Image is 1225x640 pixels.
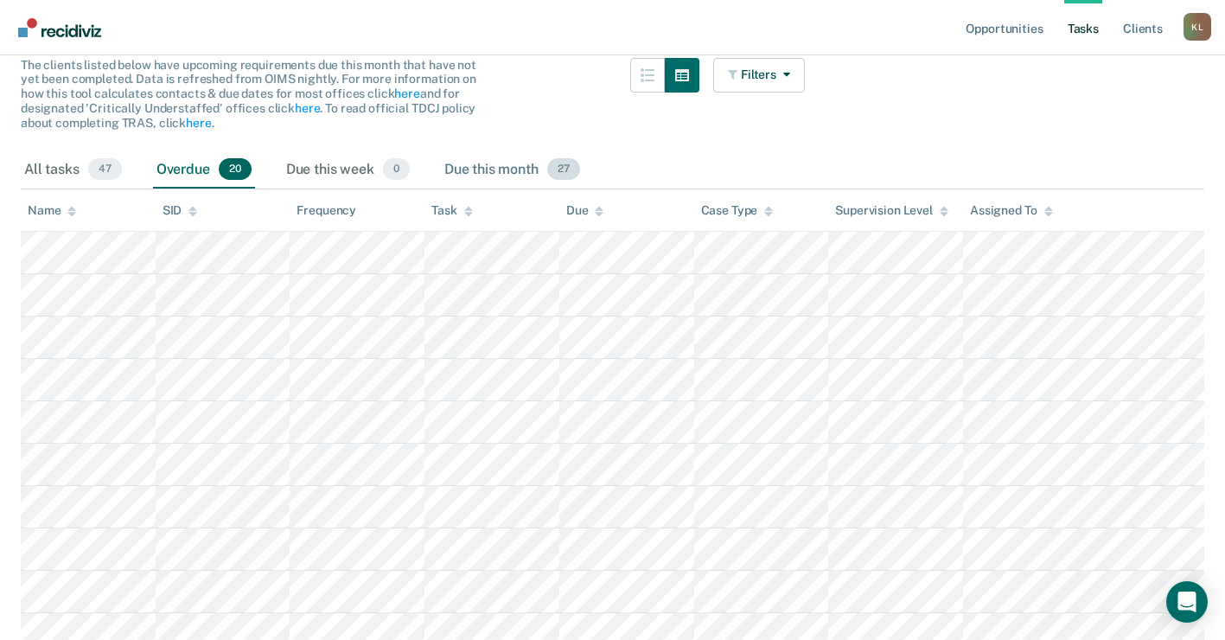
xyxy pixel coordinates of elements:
[547,158,580,181] span: 27
[18,18,101,37] img: Recidiviz
[283,151,413,189] div: Due this week0
[383,158,410,181] span: 0
[970,203,1052,218] div: Assigned To
[1184,13,1211,41] div: K L
[297,203,356,218] div: Frequency
[88,158,122,181] span: 47
[701,203,774,218] div: Case Type
[153,151,255,189] div: Overdue20
[295,101,320,115] a: here
[28,203,76,218] div: Name
[835,203,948,218] div: Supervision Level
[713,58,805,93] button: Filters
[21,58,476,130] span: The clients listed below have upcoming requirements due this month that have not yet been complet...
[1166,581,1208,623] div: Open Intercom Messenger
[186,116,211,130] a: here
[566,203,604,218] div: Due
[21,151,125,189] div: All tasks47
[441,151,584,189] div: Due this month27
[431,203,472,218] div: Task
[163,203,198,218] div: SID
[1184,13,1211,41] button: Profile dropdown button
[219,158,252,181] span: 20
[394,86,419,100] a: here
